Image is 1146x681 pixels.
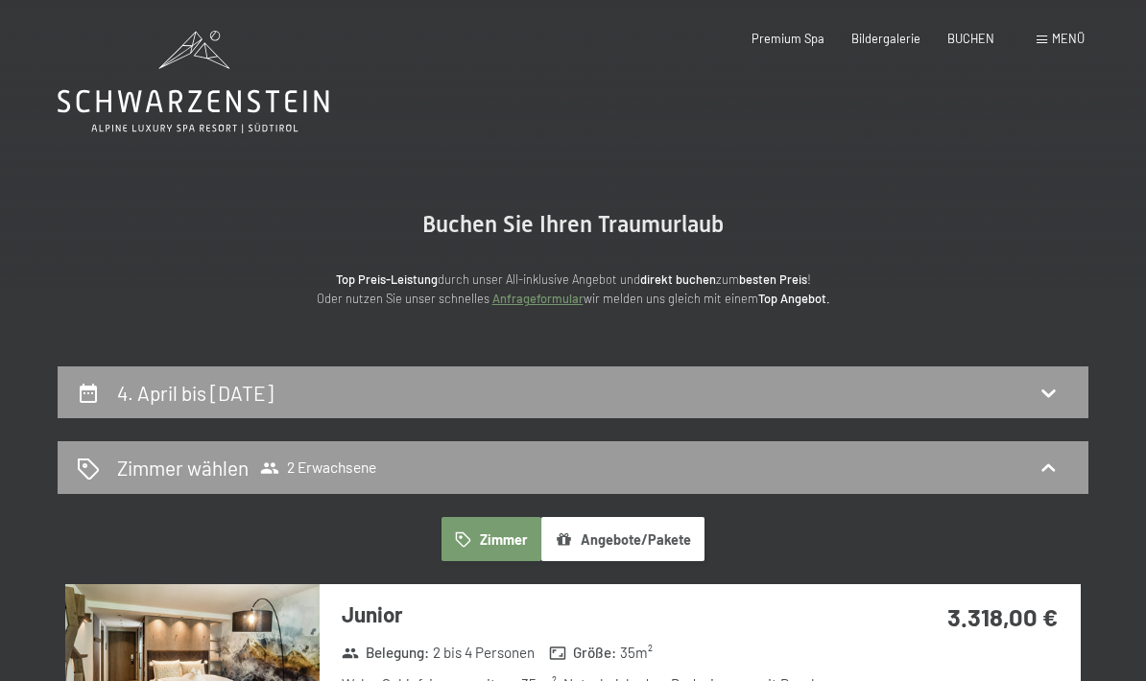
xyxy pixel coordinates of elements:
[549,643,616,663] strong: Größe :
[752,31,824,46] a: Premium Spa
[189,270,957,309] p: durch unser All-inklusive Angebot und zum ! Oder nutzen Sie unser schnelles wir melden uns gleich...
[342,643,429,663] strong: Belegung :
[851,31,920,46] a: Bildergalerie
[260,458,376,478] span: 2 Erwachsene
[1052,31,1085,46] span: Menü
[442,517,541,561] button: Zimmer
[739,271,807,287] strong: besten Preis
[117,454,249,481] h2: Zimmer wählen
[758,291,830,306] strong: Top Angebot.
[947,31,994,46] a: BUCHEN
[433,643,535,663] span: 2 bis 4 Personen
[947,601,1058,631] strong: 3.318,00 €
[541,517,704,561] button: Angebote/Pakete
[492,291,584,306] a: Anfrageformular
[342,599,852,629] h3: Junior
[117,381,274,405] h2: 4. April bis [DATE]
[640,271,716,287] strong: direkt buchen
[422,211,724,238] span: Buchen Sie Ihren Traumurlaub
[336,271,438,287] strong: Top Preis-Leistung
[620,643,653,663] span: 35 m²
